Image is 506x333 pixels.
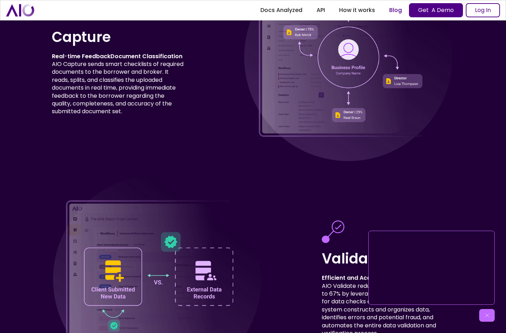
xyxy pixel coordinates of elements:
strong: FeedbackDocument Classification [82,52,182,60]
iframe: AIO - powering financial decision making [372,234,492,302]
strong: time [67,52,80,60]
strong: Real [52,52,64,60]
p: - AIO Capture sends smart checklists of required documents to the borrower and broker. It reads, ... [52,53,184,116]
strong: Efficient and Accurate Data Validation: [322,274,435,282]
a: Get A Demo [409,3,463,17]
h2: Capture [52,27,184,47]
a: Docs Analyzed [253,4,309,17]
h2: Validate [322,249,454,268]
a: Blog [382,4,409,17]
a: Log In [466,3,500,17]
a: How it works [332,4,382,17]
a: API [309,4,332,17]
a: home [6,4,34,16]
